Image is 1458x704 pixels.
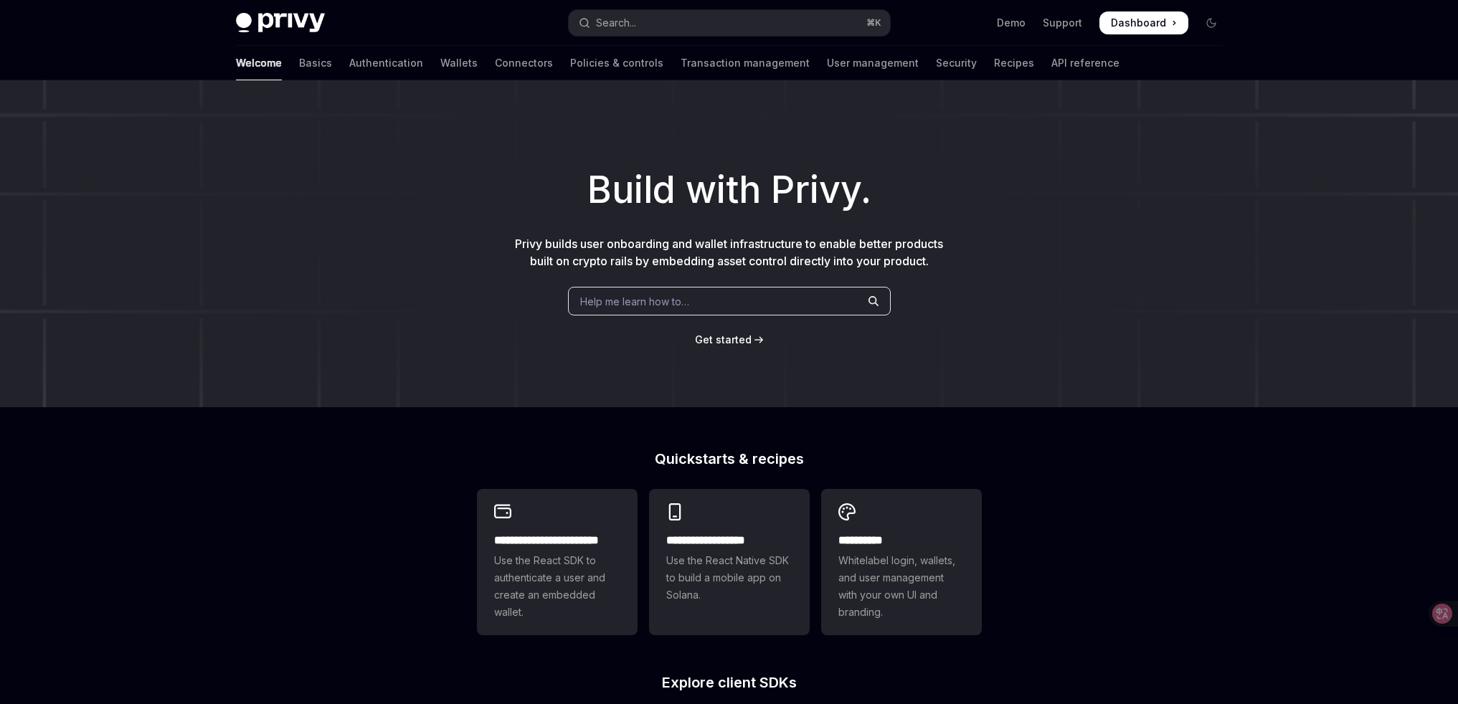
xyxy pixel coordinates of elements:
h2: Explore client SDKs [477,675,982,690]
a: Recipes [994,46,1034,80]
a: **** *****Whitelabel login, wallets, and user management with your own UI and branding. [821,489,982,635]
span: Help me learn how to… [580,294,689,309]
button: Toggle dark mode [1200,11,1223,34]
a: Dashboard [1099,11,1188,34]
a: **** **** **** ***Use the React Native SDK to build a mobile app on Solana. [649,489,810,635]
a: Authentication [349,46,423,80]
a: Policies & controls [570,46,663,80]
span: Dashboard [1111,16,1166,30]
span: Whitelabel login, wallets, and user management with your own UI and branding. [838,552,965,621]
a: Demo [997,16,1026,30]
div: Search... [596,14,636,32]
a: User management [827,46,919,80]
a: Security [936,46,977,80]
a: Transaction management [681,46,810,80]
a: Connectors [495,46,553,80]
a: Welcome [236,46,282,80]
h1: Build with Privy. [23,162,1435,218]
h2: Quickstarts & recipes [477,452,982,466]
a: Get started [695,333,752,347]
span: Use the React SDK to authenticate a user and create an embedded wallet. [494,552,620,621]
img: dark logo [236,13,325,33]
span: Use the React Native SDK to build a mobile app on Solana. [666,552,792,604]
span: Get started [695,333,752,346]
span: Privy builds user onboarding and wallet infrastructure to enable better products built on crypto ... [515,237,943,268]
button: Open search [569,10,890,36]
a: Wallets [440,46,478,80]
a: API reference [1051,46,1119,80]
a: Basics [299,46,332,80]
a: Support [1043,16,1082,30]
span: ⌘ K [866,17,881,29]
